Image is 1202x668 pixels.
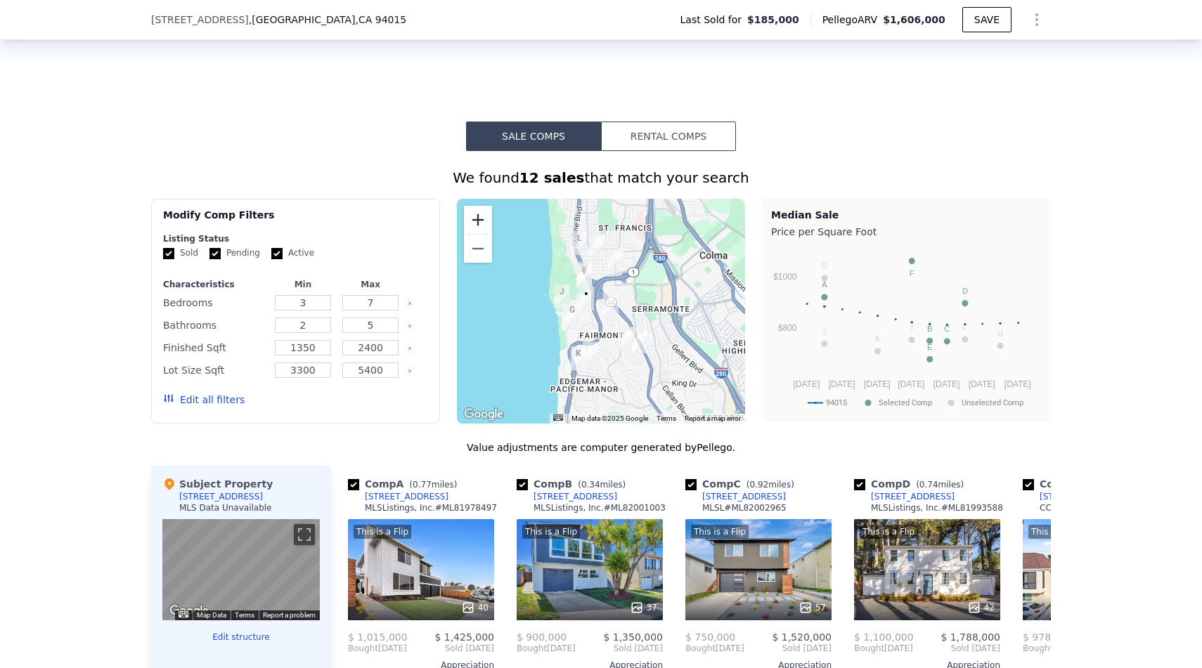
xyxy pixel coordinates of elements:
div: This is a Flip [1028,525,1086,539]
div: [DATE] [854,643,913,654]
span: Bought [854,643,884,654]
div: 667 Saint Francis Blvd [608,247,623,271]
span: Sold [DATE] [576,643,663,654]
a: [STREET_ADDRESS] [854,491,955,502]
span: Bought [685,643,716,654]
input: Sold [163,248,174,259]
text: [DATE] [1004,379,1031,389]
span: $ 900,000 [517,631,567,643]
text: A [822,280,827,289]
a: [STREET_ADDRESS] [685,491,786,502]
div: 40 [461,601,489,615]
span: , [GEOGRAPHIC_DATA] [249,13,406,27]
div: MLS Data Unavailable [179,502,272,513]
div: [STREET_ADDRESS][PERSON_NAME] [1040,491,1186,502]
text: $1000 [773,272,797,282]
span: Pellego ARV [822,13,884,27]
span: ( miles) [572,480,631,490]
div: Comp A [348,477,463,491]
span: Sold [DATE] [407,643,494,654]
div: 57 [799,601,826,615]
button: Clear [407,346,413,351]
div: [STREET_ADDRESS] [179,491,263,502]
div: 896 Skyline Dr [576,262,592,286]
text: 94015 [826,398,847,407]
div: A chart. [771,242,1042,417]
span: 0.34 [581,480,600,490]
strong: 12 sales [519,169,585,186]
span: ( miles) [910,480,969,490]
div: 10 Belcrest Ave [579,287,594,310]
text: [DATE] [898,379,924,389]
div: MLSListings, Inc. # ML81978497 [365,502,497,513]
div: Comp E [1023,477,1137,491]
div: Bathrooms [163,315,266,335]
button: Edit structure [162,631,320,643]
text: K [875,334,881,343]
div: 384 Lynbrook Dr [619,327,635,351]
div: [DATE] [685,643,744,654]
div: Comp D [854,477,969,491]
text: C [944,325,950,333]
span: $ 1,015,000 [348,631,408,643]
div: Median Sale [771,208,1042,222]
div: 382 Northaven Dr [589,235,605,258]
span: $ 978,000 [1023,631,1073,643]
a: Report a map error [685,414,741,422]
div: Comp C [685,477,800,491]
img: Google [166,602,212,620]
button: Edit all filters [163,393,245,407]
span: Map data ©2025 Google [571,414,648,422]
div: Max [340,279,401,290]
input: Pending [209,248,221,259]
button: Zoom in [464,206,492,234]
a: Report a problem [263,611,316,619]
a: [STREET_ADDRESS] [348,491,448,502]
div: 650 Higate Dr [571,231,587,255]
span: $ 1,425,000 [434,631,494,643]
button: Zoom out [464,235,492,263]
text: J [822,327,827,336]
div: Street View [162,519,320,620]
text: L [963,322,967,331]
span: $ 1,788,000 [941,631,1000,643]
div: 88 Westline Dr [554,284,569,308]
div: 42 [967,601,995,615]
div: [DATE] [517,643,576,654]
div: This is a Flip [860,525,917,539]
button: Clear [407,301,413,306]
div: Value adjustments are computer generated by Pellego . [151,440,1051,454]
img: Google [460,405,507,424]
div: Characteristics [163,279,266,290]
div: Map [162,519,320,620]
span: 0.74 [919,480,938,490]
text: B [927,325,932,333]
div: This is a Flip [691,525,749,539]
div: MLSListings, Inc. # ML82001003 [534,502,666,513]
div: Finished Sqft [163,338,266,358]
div: We found that match your search [151,168,1051,188]
text: F [910,269,915,277]
div: 443 Andover Dr [632,329,647,353]
span: Sold [DATE] [744,643,832,654]
div: [DATE] [348,643,407,654]
div: 309 Channing Way [583,342,598,366]
span: ( miles) [741,480,800,490]
div: [STREET_ADDRESS] [702,491,786,502]
div: 214 Clifton Rd [571,346,586,370]
span: [STREET_ADDRESS] [151,13,249,27]
span: $ 750,000 [685,631,735,643]
span: ( miles) [403,480,463,490]
div: Modify Comp Filters [163,208,428,233]
div: This is a Flip [522,525,580,539]
button: Rental Comps [601,122,736,151]
span: Bought [517,643,547,654]
text: [DATE] [829,379,855,389]
label: Sold [163,247,198,259]
text: Unselected Comp [962,398,1023,407]
button: SAVE [962,7,1012,32]
span: Last Sold for [680,13,748,27]
text: [DATE] [933,379,960,389]
text: I [911,323,913,332]
button: Keyboard shortcuts [179,611,188,617]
